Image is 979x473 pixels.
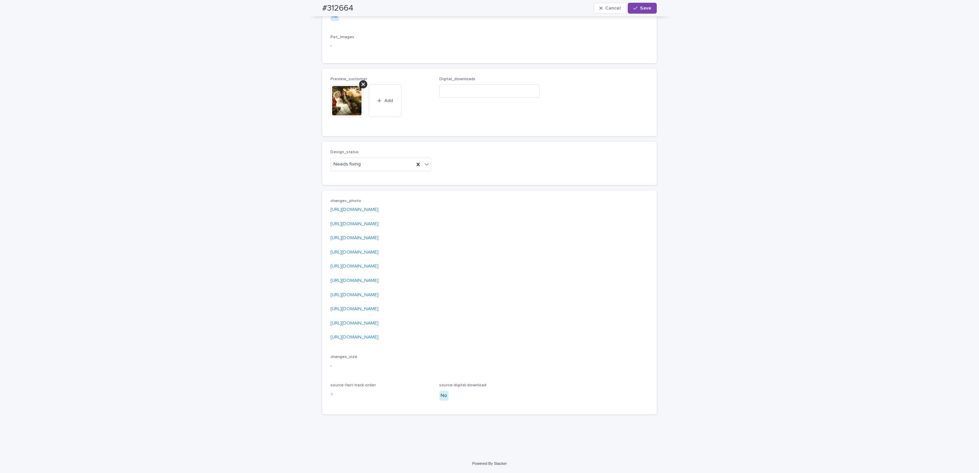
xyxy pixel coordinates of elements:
[330,150,359,154] span: Design_status
[628,3,657,14] button: Save
[594,3,626,14] button: Cancel
[330,235,379,240] a: [URL][DOMAIN_NAME]
[330,306,379,311] a: [URL][DOMAIN_NAME]
[330,250,379,255] a: [URL][DOMAIN_NAME]
[330,278,379,283] a: [URL][DOMAIN_NAME]
[330,199,361,203] span: changes_photo
[605,6,621,11] span: Cancel
[330,292,379,297] a: [URL][DOMAIN_NAME]
[439,77,476,81] span: Digital_downloads
[334,161,361,168] span: Needs fixing
[439,383,486,387] span: source-digital-download
[330,42,649,49] p: -
[330,335,379,340] a: [URL][DOMAIN_NAME]
[330,35,354,39] span: Pet_Images
[640,6,651,11] span: Save
[330,383,376,387] span: source-fast-track-order
[330,77,367,81] span: Preview_customer
[330,321,379,326] a: [URL][DOMAIN_NAME]
[384,98,393,103] span: Add
[439,391,449,401] div: No
[330,362,649,370] p: -
[330,355,357,359] span: changes_size
[472,461,507,465] a: Powered By Stacker
[330,264,379,269] a: [URL][DOMAIN_NAME]
[369,84,401,117] button: Add
[330,221,379,226] a: [URL][DOMAIN_NAME]
[330,207,379,212] a: [URL][DOMAIN_NAME]
[322,3,353,13] h2: #312664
